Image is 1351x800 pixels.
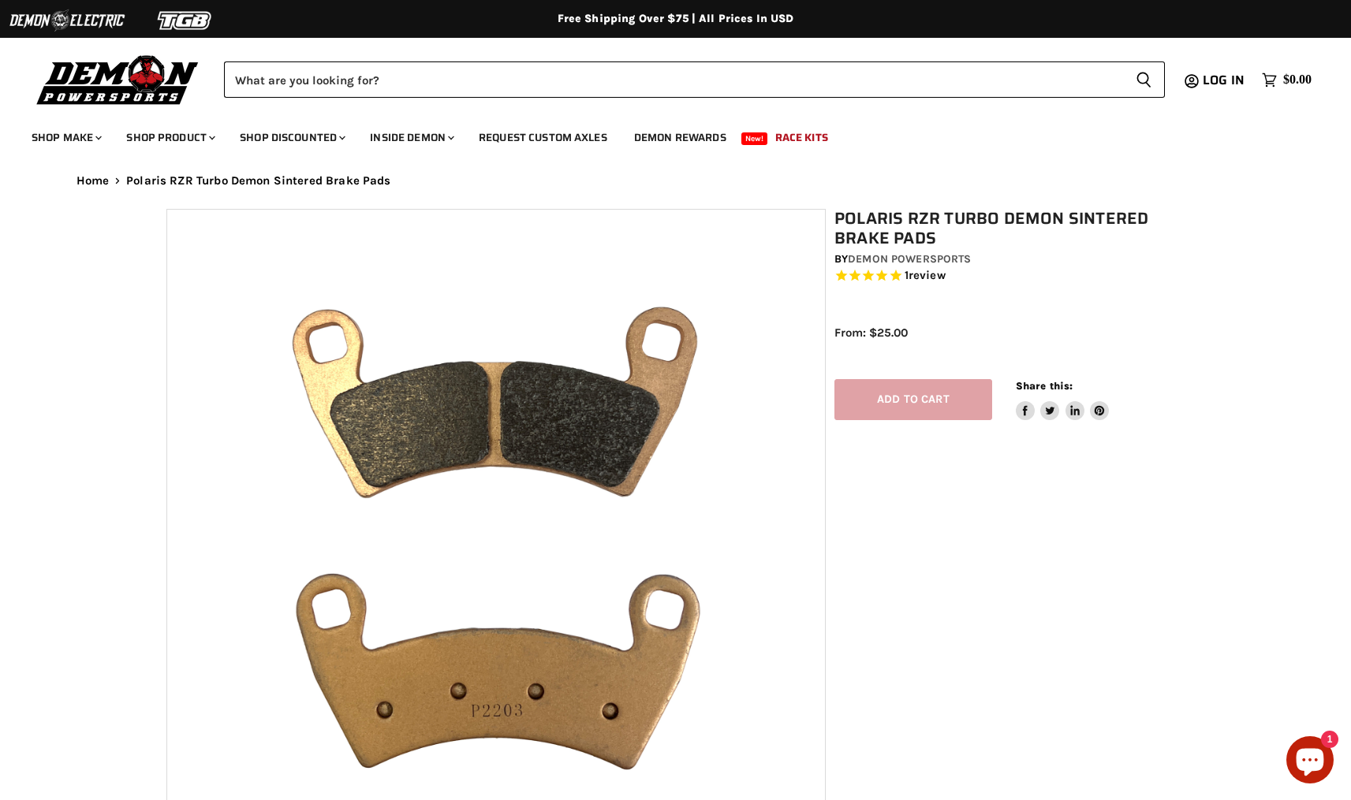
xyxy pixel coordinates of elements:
[622,121,738,154] a: Demon Rewards
[834,268,1194,285] span: Rated 5.0 out of 5 stars 1 reviews
[1016,379,1110,421] aside: Share this:
[848,252,971,266] a: Demon Powersports
[1203,70,1245,90] span: Log in
[77,174,110,188] a: Home
[834,251,1194,268] div: by
[126,6,244,35] img: TGB Logo 2
[1196,73,1254,87] a: Log in
[1283,73,1312,87] span: $0.00
[1254,69,1319,91] a: $0.00
[224,61,1123,98] input: Search
[905,269,946,283] span: 1 reviews
[467,121,619,154] a: Request Custom Axles
[741,132,768,145] span: New!
[32,51,204,107] img: Demon Powersports
[20,115,1308,154] ul: Main menu
[8,6,126,35] img: Demon Electric Logo 2
[763,121,840,154] a: Race Kits
[228,121,355,154] a: Shop Discounted
[126,174,390,188] span: Polaris RZR Turbo Demon Sintered Brake Pads
[1016,380,1073,392] span: Share this:
[1282,736,1338,787] inbox-online-store-chat: Shopify online store chat
[224,61,1165,98] form: Product
[909,269,946,283] span: review
[45,12,1307,26] div: Free Shipping Over $75 | All Prices In USD
[358,121,464,154] a: Inside Demon
[1123,61,1165,98] button: Search
[834,326,908,340] span: From: $25.00
[45,174,1307,188] nav: Breadcrumbs
[20,121,111,154] a: Shop Make
[114,121,225,154] a: Shop Product
[834,209,1194,248] h1: Polaris RZR Turbo Demon Sintered Brake Pads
